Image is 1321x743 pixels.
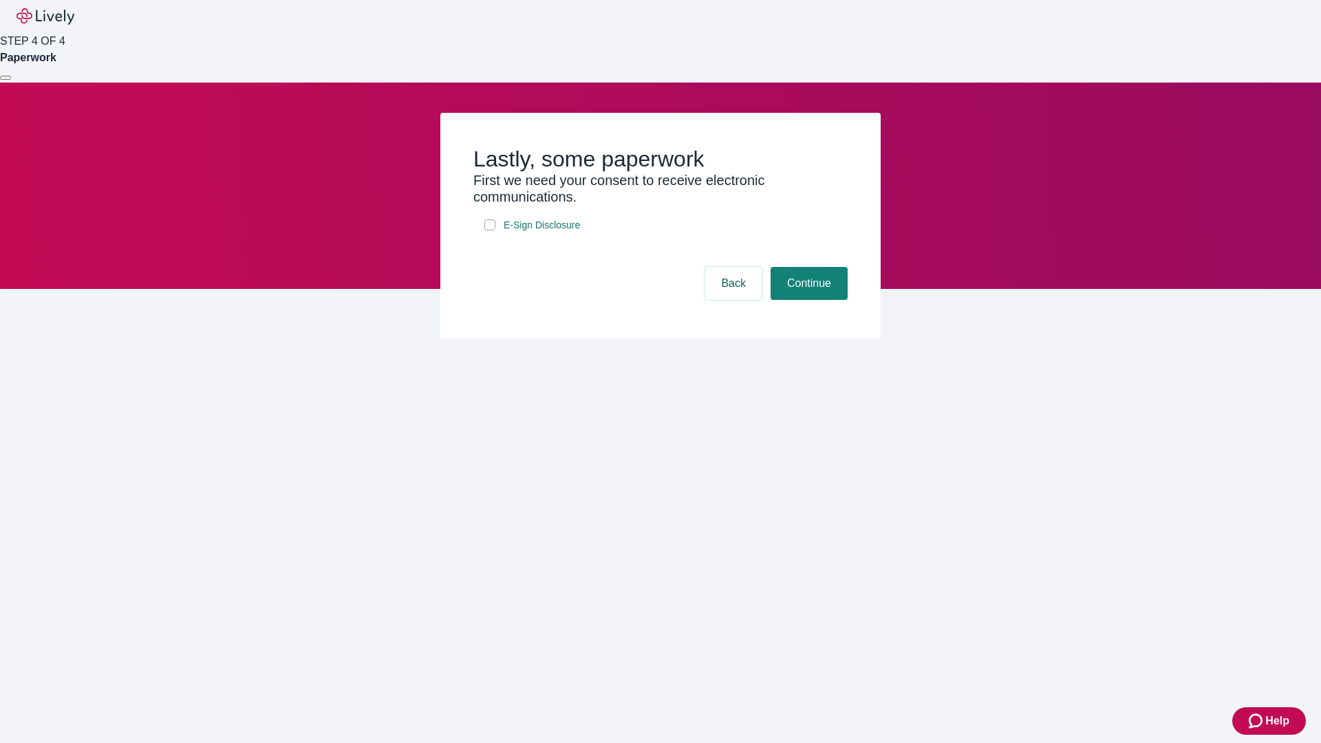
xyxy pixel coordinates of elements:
h2: Lastly, some paperwork [473,146,848,172]
button: Continue [771,267,848,300]
button: Zendesk support iconHelp [1232,707,1306,735]
span: E-Sign Disclosure [504,218,580,233]
a: e-sign disclosure document [501,217,583,234]
button: Back [705,267,762,300]
h3: First we need your consent to receive electronic communications. [473,172,848,205]
img: Lively [17,8,74,25]
svg: Zendesk support icon [1249,713,1265,729]
span: Help [1265,713,1289,729]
